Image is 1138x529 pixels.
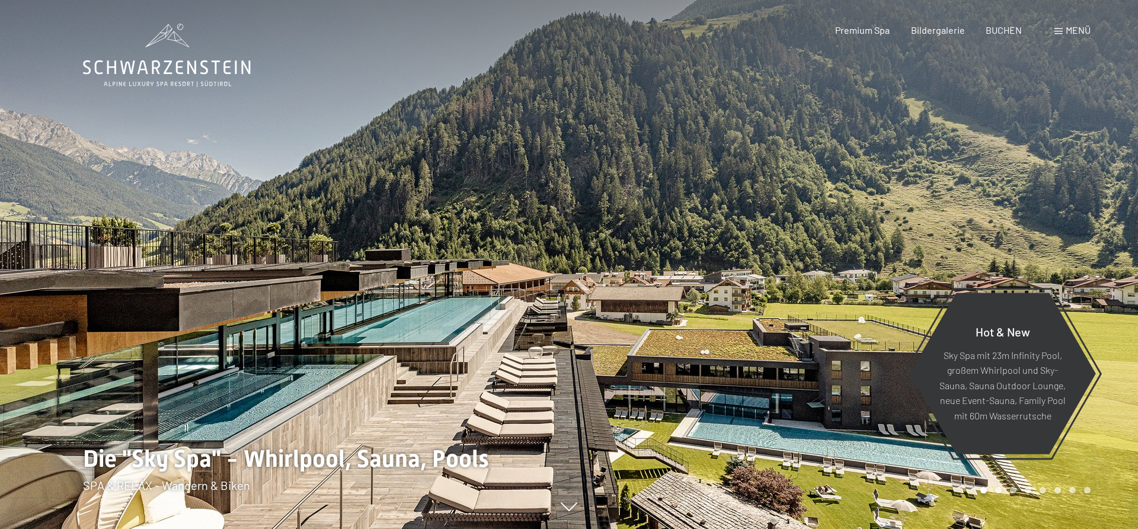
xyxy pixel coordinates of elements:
div: Carousel Page 7 [1069,487,1076,493]
div: Carousel Page 6 [1054,487,1061,493]
a: Bildergalerie [911,24,965,36]
div: Carousel Page 3 [1010,487,1016,493]
a: Premium Spa [835,24,890,36]
div: Carousel Page 2 [995,487,1002,493]
span: Menü [1066,24,1091,36]
div: Carousel Page 8 [1084,487,1091,493]
div: Carousel Page 4 [1025,487,1031,493]
div: Carousel Pagination [976,487,1091,493]
div: Carousel Page 5 [1040,487,1046,493]
a: Hot & New Sky Spa mit 23m Infinity Pool, großem Whirlpool und Sky-Sauna, Sauna Outdoor Lounge, ne... [909,292,1097,455]
p: Sky Spa mit 23m Infinity Pool, großem Whirlpool und Sky-Sauna, Sauna Outdoor Lounge, neue Event-S... [938,347,1067,423]
div: Carousel Page 1 (Current Slide) [980,487,987,493]
a: BUCHEN [986,24,1022,36]
span: Hot & New [976,324,1030,338]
